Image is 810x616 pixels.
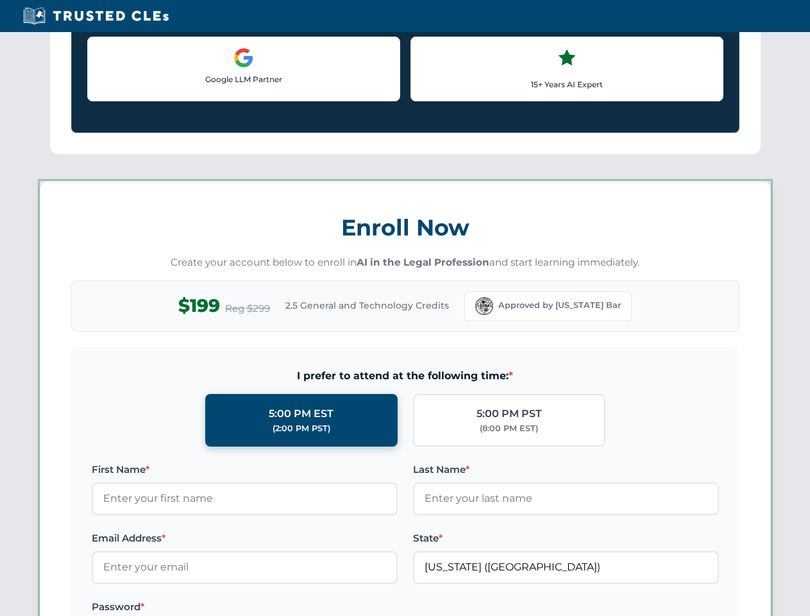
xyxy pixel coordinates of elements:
div: 5:00 PM PST [477,406,542,422]
img: Trusted CLEs [19,6,173,26]
input: Enter your last name [413,483,719,515]
div: 5:00 PM EST [269,406,333,422]
span: 2.5 General and Technology Credits [285,298,449,312]
p: 15+ Years AI Expert [421,78,713,90]
strong: AI in the Legal Profession [357,256,489,268]
p: Google LLM Partner [98,73,389,85]
label: Email Address [92,531,398,546]
span: $199 [178,291,220,320]
label: Password [92,599,398,615]
img: Google [233,47,254,68]
h3: Enroll Now [71,207,739,248]
label: State [413,531,719,546]
p: Create your account below to enroll in and start learning immediately. [71,255,739,270]
input: Enter your first name [92,483,398,515]
img: Florida Bar [475,297,493,315]
label: First Name [92,462,398,477]
span: Approved by [US_STATE] Bar [498,299,621,312]
div: (8:00 PM EST) [480,422,538,435]
span: I prefer to attend at the following time: [92,368,719,384]
span: Reg $299 [225,301,270,316]
input: Enter your email [92,551,398,583]
div: (2:00 PM PST) [273,422,330,435]
input: Florida (FL) [413,551,719,583]
label: Last Name [413,462,719,477]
